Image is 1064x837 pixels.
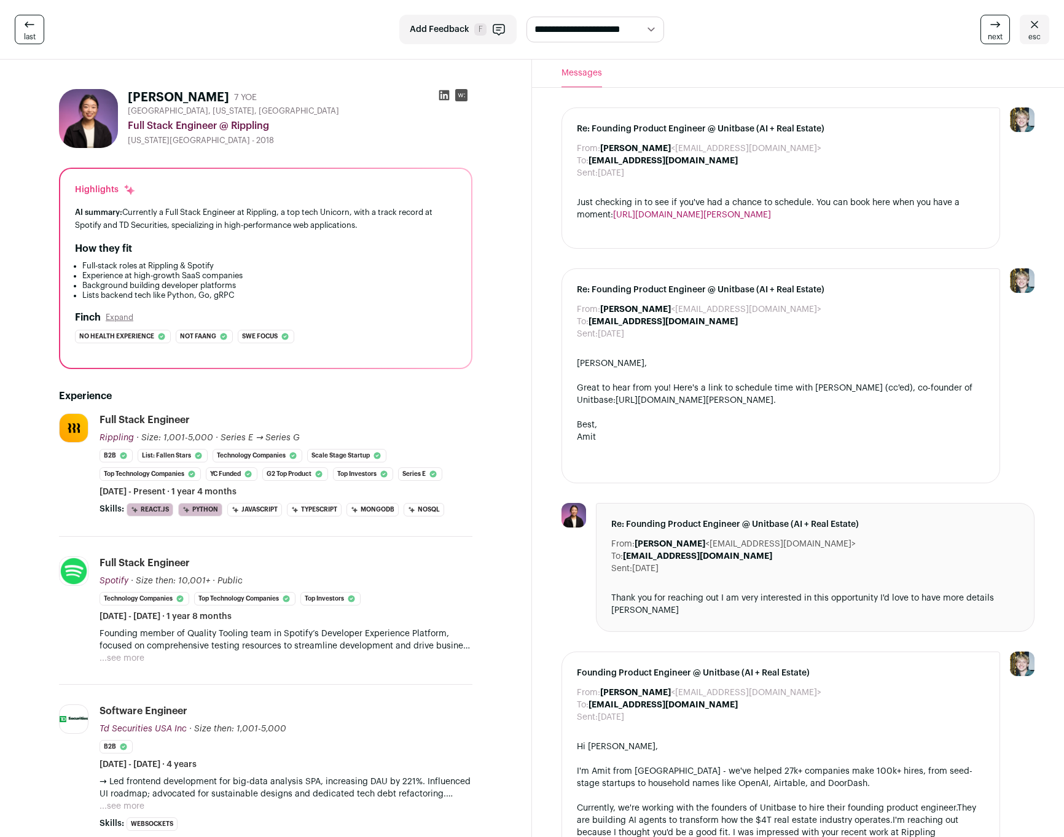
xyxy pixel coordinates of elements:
[577,167,598,179] dt: Sent:
[410,23,469,36] span: Add Feedback
[632,563,659,575] dd: [DATE]
[300,592,361,605] li: Top Investors
[577,197,985,221] div: Just checking in to see if you've had a chance to schedule. You can book here when you have a mom...
[100,486,237,498] span: [DATE] - Present · 1 year 4 months
[287,503,342,516] li: TypeScript
[577,316,589,328] dt: To:
[577,687,600,699] dt: From:
[234,91,257,104] div: 7 YOE
[75,208,122,216] span: AI summary:
[213,575,215,587] span: ·
[598,711,624,723] dd: [DATE]
[600,688,671,697] b: [PERSON_NAME]
[213,449,302,462] li: Technology Companies
[600,687,821,699] dd: <[EMAIL_ADDRESS][DOMAIN_NAME]>
[242,330,278,343] span: Swe focus
[589,317,738,326] b: [EMAIL_ADDRESS][DOMAIN_NAME]
[24,32,36,42] span: last
[128,89,229,106] h1: [PERSON_NAME]
[399,15,517,44] button: Add Feedback F
[474,23,487,36] span: F
[180,330,216,343] span: Not faang
[59,89,118,148] img: 50d916d9b691fd5a827916cead6963c93efebff22be3a91c0771a7761c870a49
[611,592,1019,617] div: Thank you for reaching out I am very interested in this opportunity I'd love to have more details...
[217,577,243,585] span: Public
[82,271,456,281] li: Experience at high-growth SaaS companies
[333,467,393,481] li: Top Investors
[635,540,705,548] b: [PERSON_NAME]
[100,652,144,664] button: ...see more
[100,628,472,652] p: Founding member of Quality Tooling team in Spotify’s Developer Experience Platform, focused on co...
[138,449,208,462] li: List: fallen stars
[82,261,456,271] li: Full-stack roles at Rippling & Spotify
[1020,15,1049,44] a: esc
[589,701,738,709] b: [EMAIL_ADDRESS][DOMAIN_NAME]
[227,503,282,516] li: JavaScript
[611,518,1019,531] span: Re: Founding Product Engineer @ Unitbase (AI + Real Estate)
[1010,268,1035,293] img: 6494470-medium_jpg
[100,610,232,623] span: [DATE] - [DATE] · 1 year 8 months
[100,577,128,585] span: Spotify
[100,413,190,427] div: Full Stack Engineer
[598,328,624,340] dd: [DATE]
[577,765,985,790] div: I'm Amit from [GEOGRAPHIC_DATA] - we've helped 27k+ companies make 100k+ hires, from seed-stage s...
[577,699,589,711] dt: To:
[127,503,173,516] li: React.js
[216,432,218,444] span: ·
[100,556,190,570] div: Full Stack Engineer
[613,211,771,219] a: [URL][DOMAIN_NAME][PERSON_NAME]
[100,740,133,753] li: B2B
[577,142,600,155] dt: From:
[577,328,598,340] dt: Sent:
[262,467,328,481] li: G2 Top Product
[60,716,88,722] img: 3d0c009351d559565718ef7bba0a7f92e198784585f8f4e32f4af0568d913602
[100,758,197,771] span: [DATE] - [DATE] · 4 years
[577,284,985,296] span: Re: Founding Product Engineer @ Unitbase (AI + Real Estate)
[59,389,472,403] h2: Experience
[600,144,671,153] b: [PERSON_NAME]
[100,434,134,442] span: Rippling
[600,305,671,314] b: [PERSON_NAME]
[577,123,985,135] span: Re: Founding Product Engineer @ Unitbase (AI + Real Estate)
[106,313,133,322] button: Expand
[100,449,133,462] li: B2B
[82,290,456,300] li: Lists backend tech like Python, Go, gRPC
[577,303,600,316] dt: From:
[1028,32,1041,42] span: esc
[598,167,624,179] dd: [DATE]
[127,817,178,831] li: WebSockets
[398,467,442,481] li: Series E
[577,431,985,443] div: Amit
[75,184,136,196] div: Highlights
[611,563,632,575] dt: Sent:
[100,800,144,812] button: ...see more
[577,155,589,167] dt: To:
[404,503,444,516] li: NoSQL
[577,382,985,407] div: Great to hear from you! Here's a link to schedule time with [PERSON_NAME] (cc'ed), co-founder of ...
[221,434,300,442] span: Series E → Series G
[75,310,101,325] h2: Finch
[623,552,772,561] b: [EMAIL_ADDRESS][DOMAIN_NAME]
[178,503,222,516] li: Python
[988,32,1003,42] span: next
[75,241,132,256] h2: How they fit
[60,414,88,442] img: 9f11a2ec6117d349d8a9490312d25e22cf5d44452555ad6f124a953e94289c0b.jpg
[100,467,201,481] li: Top Technology Companies
[307,449,386,462] li: Scale Stage Startup
[100,592,189,605] li: Technology Companies
[128,106,339,116] span: [GEOGRAPHIC_DATA], [US_STATE], [GEOGRAPHIC_DATA]
[79,330,154,343] span: No health experience
[60,557,88,585] img: b78c2de9752f15bf56c3ed39184f9e9ce0a102ac14975354e7e77392e53e6fcf.jpg
[616,396,773,405] a: [URL][DOMAIN_NAME][PERSON_NAME]
[611,538,635,550] dt: From:
[82,281,456,290] li: Background building developer platforms
[346,503,399,516] li: MongoDB
[131,577,210,585] span: · Size then: 10,001+
[561,503,586,528] img: 50d916d9b691fd5a827916cead6963c93efebff22be3a91c0771a7761c870a49
[611,550,623,563] dt: To:
[577,741,985,753] div: Hi [PERSON_NAME],
[100,725,187,733] span: Td Securities USA Inc
[980,15,1010,44] a: next
[100,704,187,718] div: Software Engineer
[1010,107,1035,132] img: 6494470-medium_jpg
